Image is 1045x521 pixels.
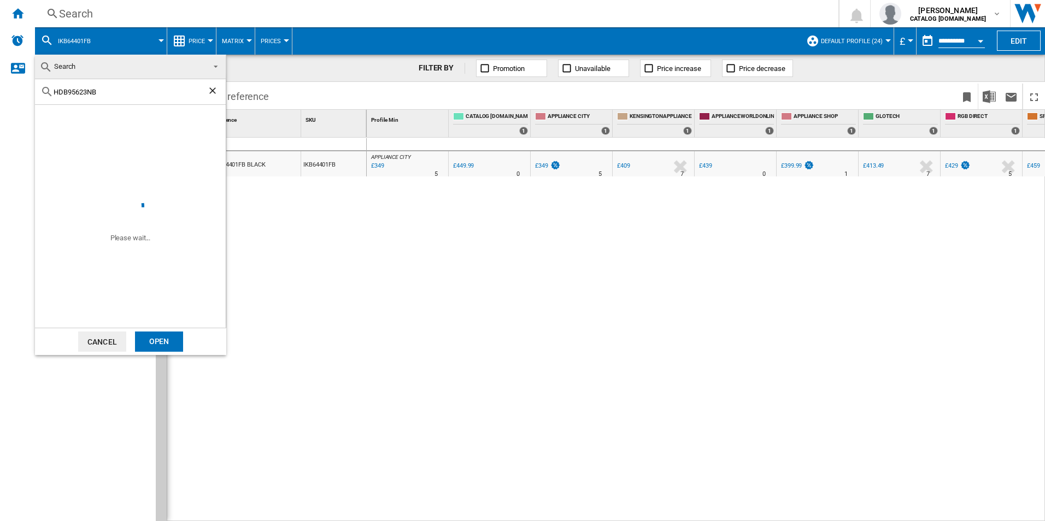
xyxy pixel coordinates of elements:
[135,331,183,352] div: Open
[54,62,75,70] span: Search
[110,234,151,242] ng-transclude: Please wait...
[54,88,207,96] input: Search Reference
[207,85,220,98] ng-md-icon: Clear search
[78,331,126,352] button: Cancel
